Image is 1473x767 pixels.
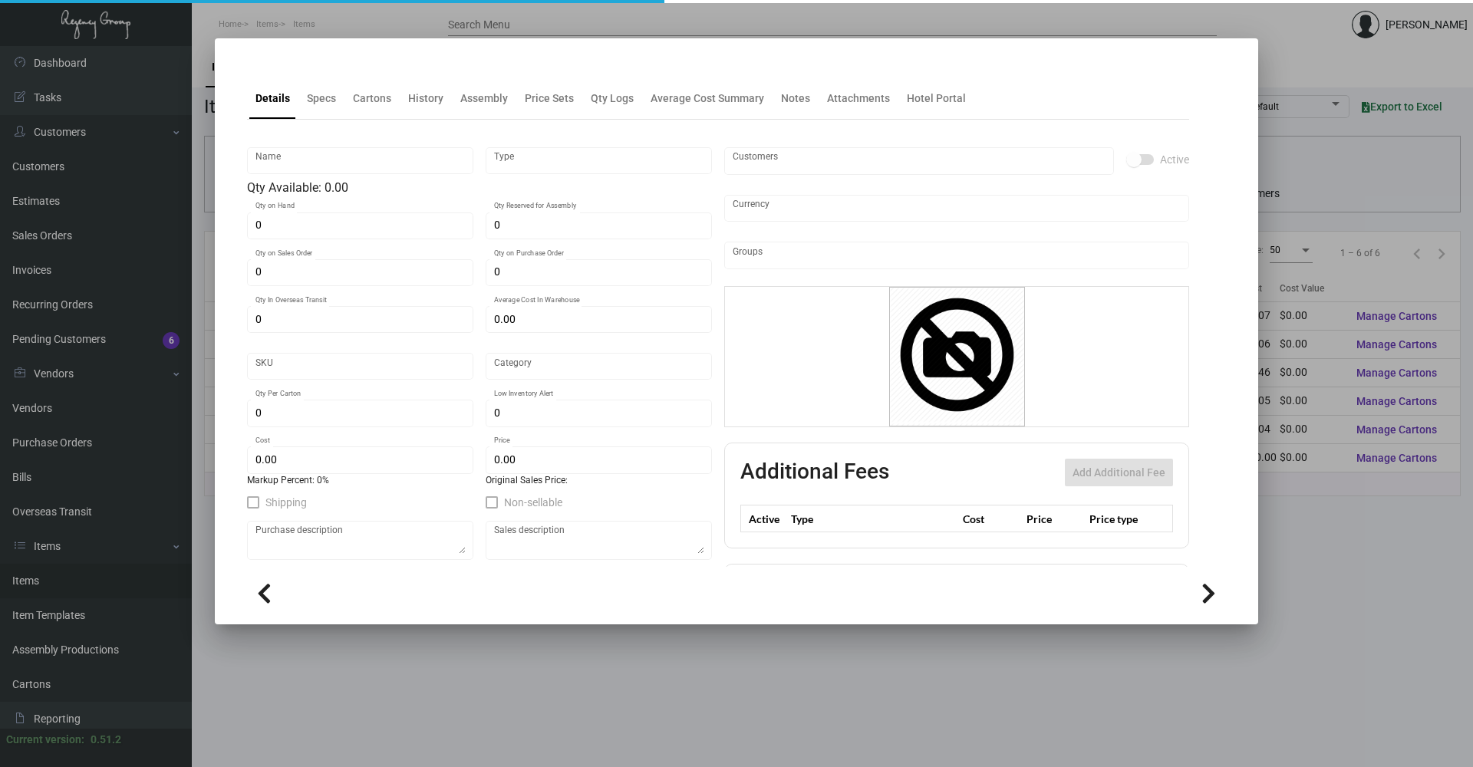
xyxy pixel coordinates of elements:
input: Add new.. [733,249,1181,262]
div: Average Cost Summary [651,91,764,107]
div: Details [255,91,290,107]
div: Cartons [353,91,391,107]
h2: Additional Fees [740,459,889,486]
th: Type [787,505,959,532]
div: Qty Available: 0.00 [247,179,712,197]
div: Qty Logs [591,91,634,107]
button: Add Additional Fee [1065,459,1173,486]
input: Add new.. [733,155,1106,167]
div: History [408,91,443,107]
th: Price type [1086,505,1155,532]
th: Active [741,505,788,532]
th: Price [1023,505,1086,532]
div: Current version: [6,732,84,748]
div: Notes [781,91,810,107]
th: Cost [959,505,1022,532]
div: Price Sets [525,91,574,107]
div: Specs [307,91,336,107]
span: Shipping [265,493,307,512]
div: Hotel Portal [907,91,966,107]
span: Non-sellable [504,493,562,512]
div: 0.51.2 [91,732,121,748]
span: Add Additional Fee [1073,466,1165,479]
div: Assembly [460,91,508,107]
span: Active [1160,150,1189,169]
div: Attachments [827,91,890,107]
